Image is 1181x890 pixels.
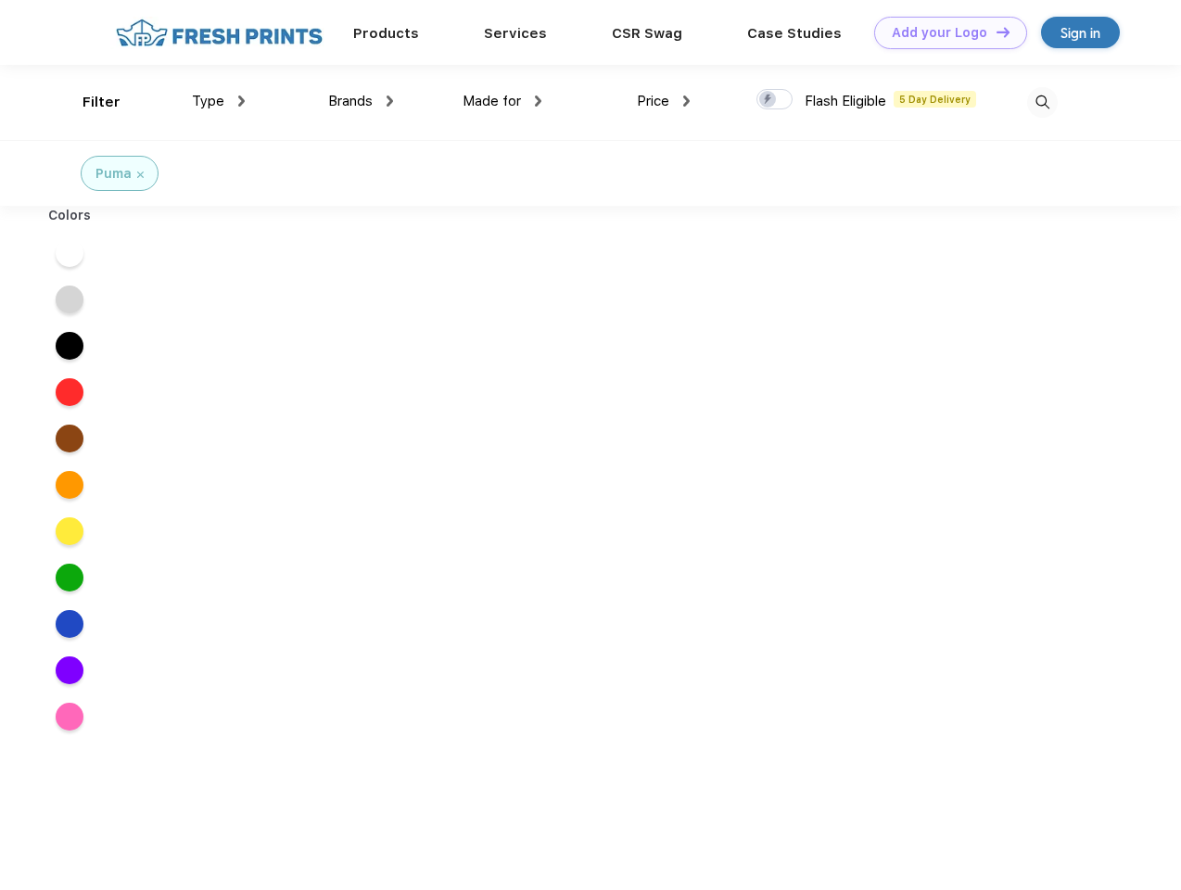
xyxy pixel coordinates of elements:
[805,93,886,109] span: Flash Eligible
[192,93,224,109] span: Type
[892,25,987,41] div: Add your Logo
[1060,22,1100,44] div: Sign in
[137,172,144,178] img: filter_cancel.svg
[353,25,419,42] a: Products
[34,206,106,225] div: Colors
[484,25,547,42] a: Services
[328,93,373,109] span: Brands
[637,93,669,109] span: Price
[612,25,682,42] a: CSR Swag
[238,95,245,107] img: dropdown.png
[95,164,132,184] div: Puma
[894,91,976,108] span: 5 Day Delivery
[83,92,121,113] div: Filter
[1027,87,1058,118] img: desktop_search.svg
[535,95,541,107] img: dropdown.png
[1041,17,1120,48] a: Sign in
[110,17,328,49] img: fo%20logo%202.webp
[997,27,1010,37] img: DT
[463,93,521,109] span: Made for
[683,95,690,107] img: dropdown.png
[387,95,393,107] img: dropdown.png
